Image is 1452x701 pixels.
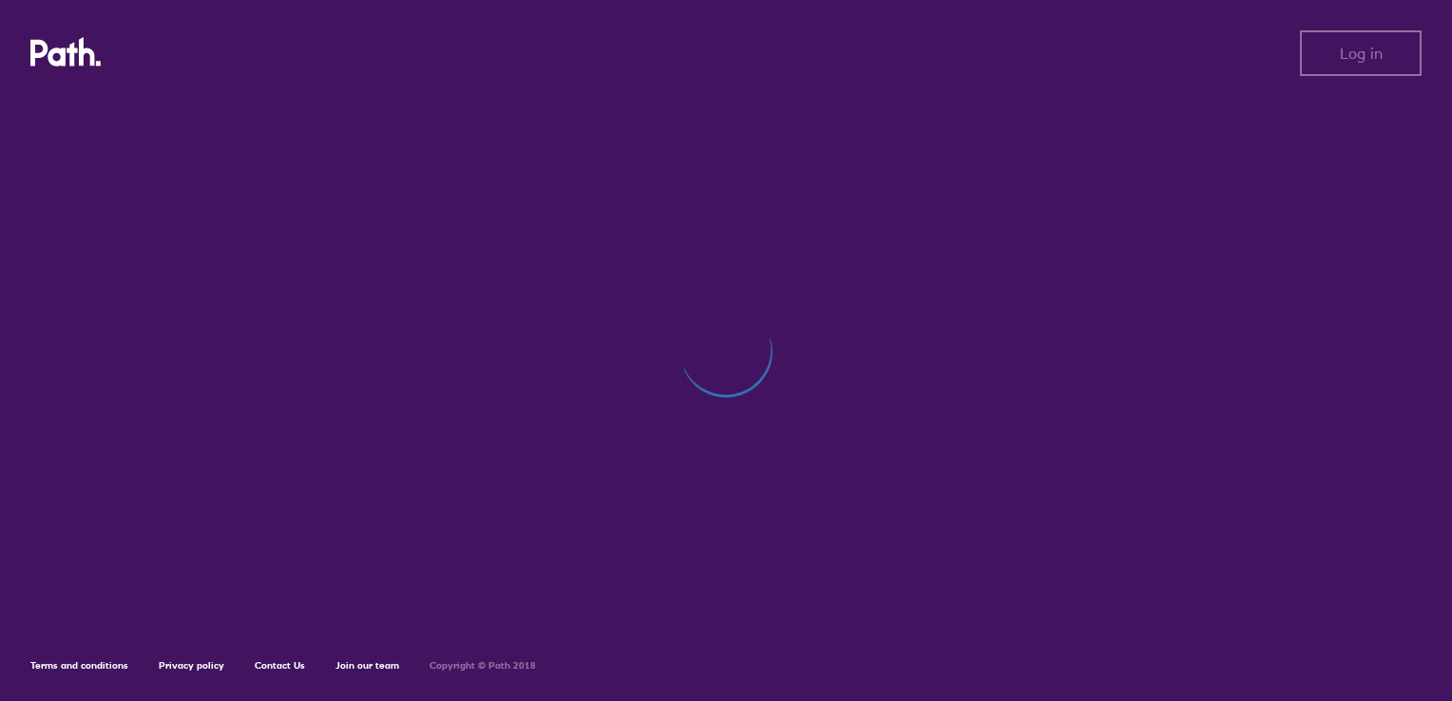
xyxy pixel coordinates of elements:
button: Log in [1300,30,1422,76]
h6: Copyright © Path 2018 [430,660,536,672]
span: Log in [1340,45,1383,62]
a: Terms and conditions [30,659,128,672]
a: Join our team [335,659,399,672]
a: Contact Us [255,659,305,672]
a: Privacy policy [159,659,224,672]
